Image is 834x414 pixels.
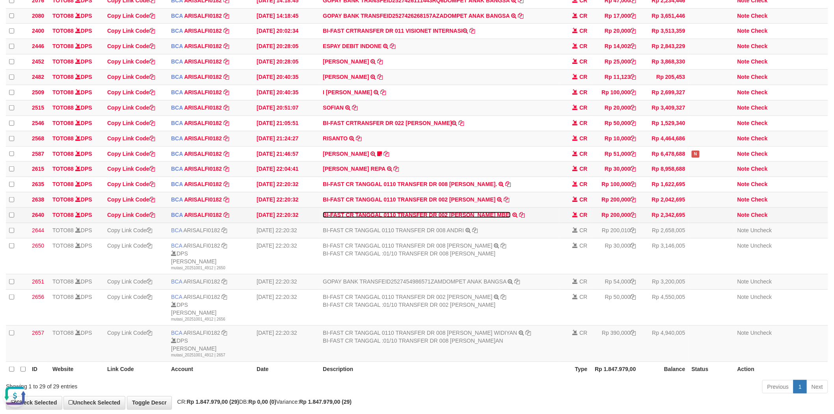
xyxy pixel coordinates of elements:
a: ARISALFI0182 [183,227,220,233]
a: Note [737,43,750,49]
td: Rp 2,342,695 [639,208,689,223]
a: TOTO88 [52,151,74,157]
a: Copy Link Code [107,28,155,34]
span: BCA [171,13,183,19]
span: 2640 [32,212,44,218]
a: Copy Link Code [107,13,155,19]
a: Check [751,181,768,187]
span: BCA [171,120,183,126]
td: [DATE] 21:05:51 [253,116,320,131]
a: Copy Link Code [107,294,152,300]
a: GOPAY BANK TRANSFEID2527454986571ZAMDOMPET ANAK BANGSA [323,278,506,285]
a: Copy RISANTO to clipboard [356,135,361,142]
span: 2587 [32,151,44,157]
a: ARISALFI0182 [184,74,222,80]
a: Copy Rp 50,000 to clipboard [631,120,636,126]
td: Rp 4,464,686 [639,131,689,146]
a: Copy ARISALFI0182 to clipboard [223,166,229,172]
a: Copy LASARUS REPA to clipboard [394,166,399,172]
span: BCA [171,212,183,218]
a: Note [737,294,749,300]
a: TOTO88 [52,227,74,233]
a: TOTO88 [52,181,74,187]
a: Copy GOPAY BANK TRANSFEID2527426268157AZADOMPET ANAK BANGSA to clipboard [518,13,523,19]
span: 2568 [32,135,44,142]
a: ARISALFI0182 [183,278,220,285]
a: Copy Rp 20,000 to clipboard [631,104,636,111]
a: Check [751,166,768,172]
a: ARISALFI0182 [184,212,222,218]
a: Note [737,104,750,111]
a: Copy Link Code [107,330,152,336]
a: Copy Link Code [107,227,152,233]
a: Check Selected [6,396,62,410]
a: BI-FAST CR TANGGAL 0110 TRANSFER DR 002 [PERSON_NAME] MBEI [323,212,511,218]
td: DPS [49,208,104,223]
td: Rp 8,958,688 [639,162,689,177]
a: Copy BI-FAST CRTRANSFER DR 011 VISIONET INTERNASI to clipboard [469,28,475,34]
a: ARISALFI0182 [184,104,222,111]
a: Copy ARISALFI0182 to clipboard [223,181,229,187]
a: Copy Rp 30,000 to clipboard [631,242,636,249]
a: Copy ARISALFI0182 to clipboard [222,294,227,300]
a: Uncheck [750,242,772,249]
a: Copy Rp 11,123 to clipboard [631,74,636,80]
a: TOTO88 [52,74,74,80]
a: Copy ALBERTUS BUU to clipboard [378,58,383,65]
a: Check [751,135,768,142]
span: BCA [171,135,183,142]
a: Copy SOFIAN to clipboard [352,104,357,111]
td: Rp 3,513,359 [639,24,689,39]
a: RISANTO [323,135,348,142]
a: Copy Link Code [107,212,155,218]
a: Previous [762,380,794,393]
td: DPS [49,146,104,162]
td: Rp 17,000 [591,8,639,24]
td: Rp 11,123 [591,70,639,85]
td: [DATE] 22:20:32 [253,208,320,223]
a: BI-FAST CR TANGGAL 0110 TRANSFER DR 002 [PERSON_NAME] [323,294,492,300]
a: Copy Link Code [107,58,155,65]
a: [PERSON_NAME] [323,74,369,80]
a: Copy Link Code [107,151,155,157]
td: [DATE] 20:40:35 [253,70,320,85]
a: Copy ARISALFI0182 to clipboard [223,104,229,111]
a: ARISALFI0182 [183,330,220,336]
td: Rp 50,000 [591,116,639,131]
a: ARISALFI0182 [184,28,222,34]
td: Rp 30,000 [591,162,639,177]
span: 2452 [32,58,44,65]
a: Note [737,278,749,285]
td: [DATE] 22:20:32 [253,192,320,208]
span: CR [579,13,587,19]
span: BCA [171,196,183,203]
span: CR [579,28,587,34]
a: Copy ARISALFI0182 to clipboard [223,151,229,157]
td: Rp 25,000 [591,54,639,70]
span: 2080 [32,13,44,19]
a: TOTO88 [52,212,74,218]
td: [DATE] 14:18:45 [253,8,320,24]
span: BCA [171,181,183,187]
a: TOTO88 [52,43,74,49]
td: Rp 200,010 [591,223,639,239]
td: BI-FAST CRTRANSFER DR 022 [PERSON_NAME] [320,116,559,131]
a: TOTO88 [52,242,74,249]
a: Copy BI-FAST CR TANGGAL 0110 TRANSFER DR 002 YOHANES TEI MBEI to clipboard [519,212,525,218]
a: Copy Link Code [107,278,152,285]
a: Copy ARISALFI0182 to clipboard [222,278,227,285]
a: Note [737,166,750,172]
td: DPS [49,177,104,192]
a: Check [751,13,768,19]
a: Copy BI-FAST CR TANGGAL 0110 TRANSFER DR 002 PREDDY TOGATOROP to clipboard [501,294,506,300]
a: ARISALFI0182 [184,89,222,95]
a: Copy Rp 390,000 to clipboard [631,330,636,336]
a: Copy Rp 30,000 to clipboard [631,166,636,172]
td: [DATE] 22:20:32 [253,223,320,239]
td: Rp 14,002 [591,39,639,54]
a: ARISALFI0182 [184,196,222,203]
a: TOTO88 [52,28,74,34]
a: Copy ARISALFI0182 to clipboard [223,28,229,34]
a: ARISALFI0182 [184,43,222,49]
a: Note [737,151,750,157]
